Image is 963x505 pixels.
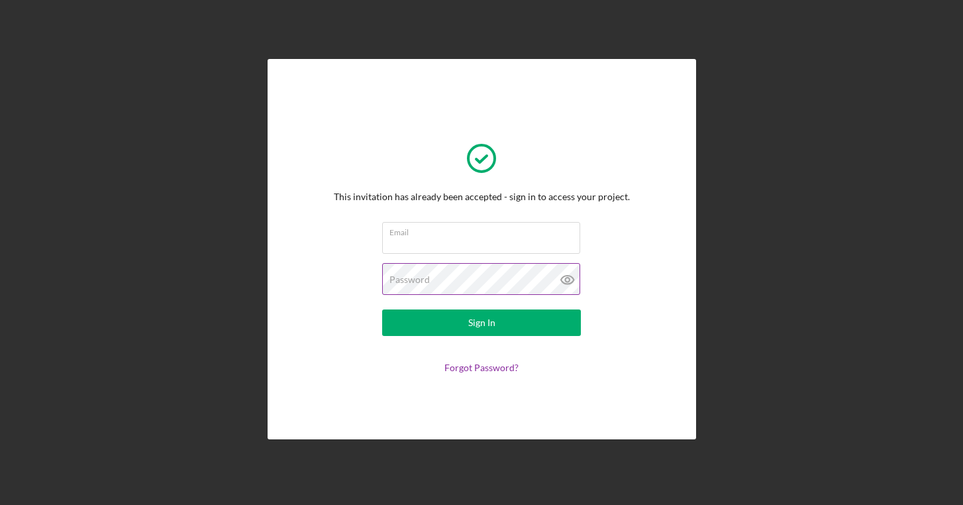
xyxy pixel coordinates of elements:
[334,192,630,202] div: This invitation has already been accepted - sign in to access your project.
[382,309,581,336] button: Sign In
[444,362,519,373] a: Forgot Password?
[389,274,430,285] label: Password
[389,223,580,237] label: Email
[468,309,495,336] div: Sign In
